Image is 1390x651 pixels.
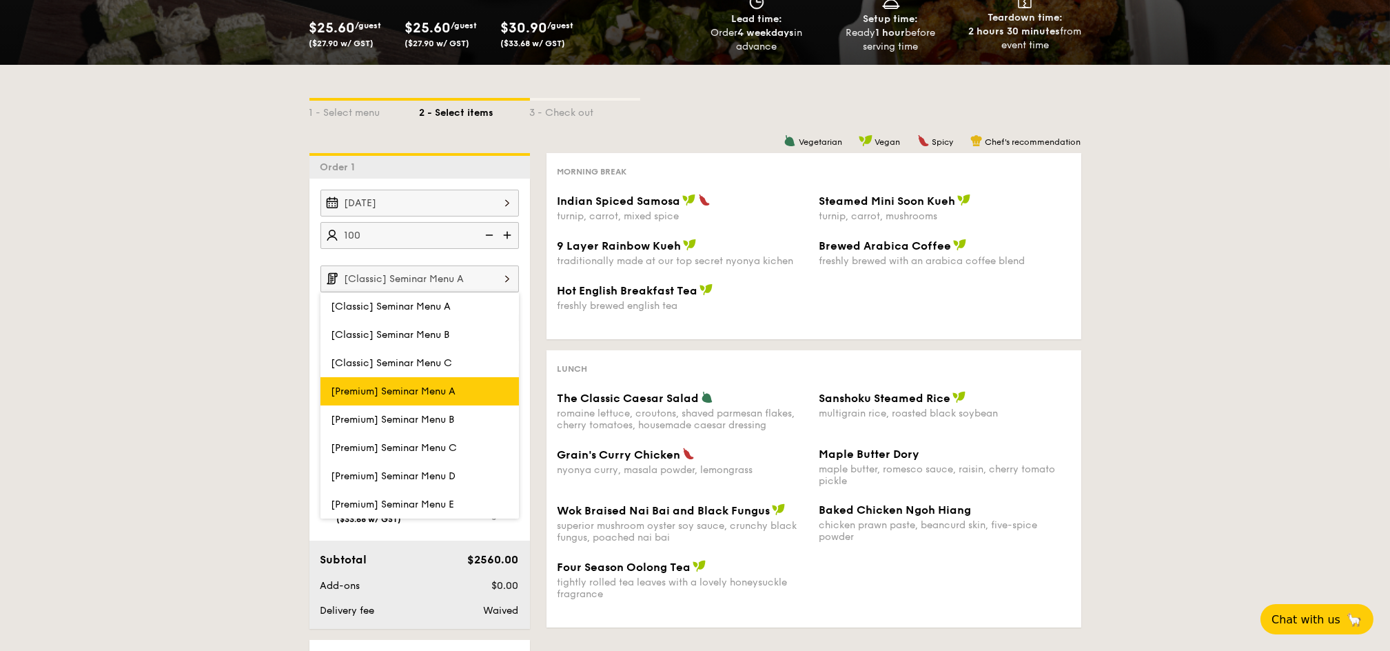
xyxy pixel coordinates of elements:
img: icon-chevron-right.3c0dfbd6.svg [495,266,519,292]
span: ($33.68 w/ GST) [500,39,565,48]
img: icon-reduce.1d2dbef1.svg [478,222,498,248]
img: icon-spicy.37a8142b.svg [698,194,711,206]
div: romaine lettuce, croutons, shaved parmesan flakes, cherry tomatoes, housemade caesar dressing [558,408,808,431]
span: Lead time: [731,13,782,25]
div: superior mushroom oyster soy sauce, crunchy black fungus, poached nai bai [558,520,808,543]
img: icon-vegan.f8ff3823.svg [699,283,713,296]
span: $30.90 [500,20,547,37]
span: The Classic Caesar Salad [558,392,699,405]
span: Morning break [558,167,627,177]
img: icon-vegan.f8ff3823.svg [693,560,706,572]
span: Brewed Arabica Coffee [819,239,952,252]
span: Waived [483,605,518,617]
div: multigrain rice, roasted black soybean [819,408,1070,419]
span: Maple Butter Dory [819,448,920,461]
span: 🦙 [1346,612,1362,628]
strong: 4 weekdays [737,27,794,39]
span: Wok Braised Nai Bai and Black Fungus [558,504,770,517]
img: icon-vegetarian.fe4039eb.svg [701,391,713,403]
img: icon-vegan.f8ff3823.svg [952,391,966,403]
div: turnip, carrot, mixed spice [558,210,808,222]
span: ($27.90 w/ GST) [405,39,469,48]
button: Chat with us🦙 [1260,604,1373,634]
div: freshly brewed english tea [558,300,808,312]
span: Indian Spiced Samosa [558,194,681,208]
img: icon-vegan.f8ff3823.svg [683,239,697,251]
img: icon-vegan.f8ff3823.svg [953,239,967,251]
div: from event time [963,25,1087,52]
span: $0.00 [491,580,518,592]
span: /guest [451,21,477,30]
img: icon-vegetarian.fe4039eb.svg [784,134,796,147]
img: icon-spicy.37a8142b.svg [682,448,695,460]
span: Hot English Breakfast Tea [558,284,698,297]
span: Teardown time: [988,12,1063,23]
input: Number of guests [320,222,519,249]
span: Vegan [875,137,901,147]
div: 2 - Select items [420,101,530,120]
img: icon-spicy.37a8142b.svg [917,134,930,147]
span: Baked Chicken Ngoh Hiang [819,503,972,517]
span: Add-ons [320,580,360,592]
div: 3 - Check out [530,101,640,120]
span: $25.60 [309,20,356,37]
img: icon-add.58712e84.svg [498,222,519,248]
img: icon-vegan.f8ff3823.svg [859,134,872,147]
span: [Premium] Seminar Menu A [331,385,456,397]
span: 9 Layer Rainbow Kueh [558,239,682,252]
strong: 2 hours 30 minutes [968,26,1060,37]
span: Subtotal [320,553,367,566]
span: [Classic] Seminar Menu B [331,329,450,341]
img: icon-vegan.f8ff3823.svg [957,194,971,206]
span: /guest [547,21,573,30]
span: [Classic] Seminar Menu A [331,301,451,312]
img: icon-vegan.f8ff3823.svg [772,503,786,516]
div: tightly rolled tea leaves with a lovely honeysuckle fragrance [558,577,808,600]
span: ($27.90 w/ GST) [309,39,374,48]
div: Ready before serving time [829,26,952,54]
div: nyonya curry, masala powder, lemongrass [558,464,808,476]
span: Four Season Oolong Tea [558,561,691,574]
span: [Premium] Seminar Menu B [331,414,455,425]
img: icon-vegan.f8ff3823.svg [682,194,696,206]
span: /guest [356,21,382,30]
span: Spicy [932,137,954,147]
span: [Premium] Seminar Menu C [331,442,458,454]
div: chicken prawn paste, beancurd skin, five-spice powder [819,519,1070,543]
span: Chef's recommendation [985,137,1081,147]
span: Lunch [558,364,588,374]
span: Steamed Mini Soon Kueh [819,194,956,208]
div: traditionally made at our top secret nyonya kichen [558,255,808,267]
span: $2560.00 [467,553,518,566]
div: maple butter, romesco sauce, raisin, cherry tomato pickle [819,463,1070,487]
strong: 1 hour [876,27,906,39]
span: Setup time: [863,13,919,25]
div: 1 - Select menu [309,101,420,120]
span: $25.60 [405,20,451,37]
span: Sanshoku Steamed Rice [819,392,951,405]
span: [Premium] Seminar Menu D [331,470,456,482]
span: Grain's Curry Chicken [558,448,681,461]
input: Event date [320,190,519,217]
div: turnip, carrot, mushrooms [819,210,1070,222]
span: Order 1 [320,161,361,173]
span: ($33.68 w/ GST) [337,514,402,524]
span: Chat with us [1271,613,1340,626]
span: [Classic] Seminar Menu C [331,357,453,369]
img: icon-chef-hat.a58ddaea.svg [970,134,983,147]
div: freshly brewed with an arabica coffee blend [819,255,1070,267]
span: [Premium] Seminar Menu E [331,499,455,510]
div: Order in advance [695,26,819,54]
span: Delivery fee [320,605,375,617]
span: Vegetarian [799,137,842,147]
